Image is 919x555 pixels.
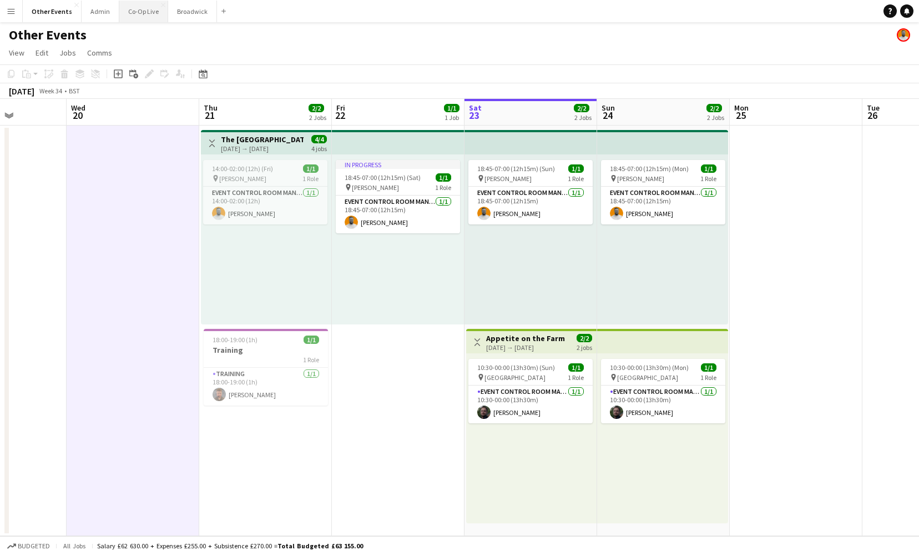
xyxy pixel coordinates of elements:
span: 2/2 [309,104,324,112]
div: 2 Jobs [574,113,592,122]
div: 2 jobs [577,342,592,352]
span: Week 34 [37,87,64,95]
span: Fri [336,103,345,113]
app-card-role: Event Control Room Manager1/118:45-07:00 (12h15m)[PERSON_NAME] [468,187,593,224]
span: 18:45-07:00 (12h15m) (Sun) [477,164,555,173]
span: 1 Role [568,174,584,183]
button: Admin [82,1,119,22]
a: Jobs [55,46,80,60]
div: [DATE] [9,86,34,97]
h3: The [GEOGRAPHIC_DATA] [221,134,304,144]
span: Comms [87,48,112,58]
span: 1/1 [436,173,451,182]
span: [GEOGRAPHIC_DATA] [484,373,546,382]
span: 25 [733,109,749,122]
span: 2/2 [706,104,722,112]
app-card-role: Event Control Room Manager1/110:30-00:00 (13h30m)[PERSON_NAME] [601,386,725,423]
span: Jobs [59,48,76,58]
app-card-role: Event Control Room Manager1/118:45-07:00 (12h15m)[PERSON_NAME] [601,187,725,224]
span: 4/4 [311,135,327,143]
h3: Training [204,345,328,355]
span: 1/1 [444,104,459,112]
button: Co-Op Live [119,1,168,22]
span: [PERSON_NAME] [352,183,399,192]
div: 2 Jobs [707,113,724,122]
span: 10:30-00:00 (13h30m) (Sun) [477,363,555,372]
span: 1 Role [303,356,319,364]
span: 1/1 [568,164,584,173]
span: 10:30-00:00 (13h30m) (Mon) [610,363,689,372]
div: 4 jobs [311,143,327,153]
button: Budgeted [6,540,52,552]
app-job-card: 18:45-07:00 (12h15m) (Mon)1/1 [PERSON_NAME]1 RoleEvent Control Room Manager1/118:45-07:00 (12h15m... [601,160,725,224]
a: Edit [31,46,53,60]
span: 22 [335,109,345,122]
app-job-card: In progress18:45-07:00 (12h15m) (Sat)1/1 [PERSON_NAME]1 RoleEvent Control Room Manager1/118:45-07... [336,160,460,233]
div: 1 Job [445,113,459,122]
div: 10:30-00:00 (13h30m) (Mon)1/1 [GEOGRAPHIC_DATA]1 RoleEvent Control Room Manager1/110:30-00:00 (13... [601,359,725,423]
span: 1 Role [568,373,584,382]
span: 1 Role [700,373,716,382]
app-job-card: 18:45-07:00 (12h15m) (Sun)1/1 [PERSON_NAME]1 RoleEvent Control Room Manager1/118:45-07:00 (12h15m... [468,160,593,224]
span: Edit [36,48,48,58]
div: [DATE] → [DATE] [486,343,565,352]
div: 2 Jobs [309,113,326,122]
app-job-card: 18:00-19:00 (1h)1/1Training1 RoleTraining1/118:00-19:00 (1h)[PERSON_NAME] [204,329,328,406]
span: [PERSON_NAME] [219,174,266,183]
span: 2/2 [574,104,589,112]
span: 26 [865,109,880,122]
div: Salary £62 630.00 + Expenses £255.00 + Subsistence £270.00 = [97,542,363,550]
span: Total Budgeted £63 155.00 [277,542,363,550]
span: [GEOGRAPHIC_DATA] [617,373,678,382]
span: 1/1 [568,363,584,372]
div: BST [69,87,80,95]
span: 1 Role [302,174,319,183]
span: 2/2 [577,334,592,342]
app-user-avatar: Ben Sidaway [897,28,910,42]
span: Sat [469,103,482,113]
div: In progress [336,160,460,169]
span: 1 Role [435,183,451,192]
span: Budgeted [18,542,50,550]
span: Wed [71,103,85,113]
span: 21 [202,109,218,122]
span: All jobs [61,542,88,550]
span: 1/1 [701,363,716,372]
a: Comms [83,46,117,60]
span: Thu [204,103,218,113]
span: Mon [734,103,749,113]
span: 18:45-07:00 (12h15m) (Mon) [610,164,689,173]
app-card-role: Training1/118:00-19:00 (1h)[PERSON_NAME] [204,368,328,406]
span: 18:45-07:00 (12h15m) (Sat) [345,173,421,182]
app-card-role: Event Control Room Manager1/110:30-00:00 (13h30m)[PERSON_NAME] [468,386,593,423]
span: 1/1 [303,164,319,173]
span: 1/1 [304,336,319,344]
span: 20 [69,109,85,122]
span: 14:00-02:00 (12h) (Fri) [212,164,273,173]
app-card-role: Event Control Room Manager1/118:45-07:00 (12h15m)[PERSON_NAME] [336,196,460,233]
span: View [9,48,24,58]
button: Other Events [23,1,82,22]
span: 23 [467,109,482,122]
div: [DATE] → [DATE] [221,144,304,153]
span: Sun [602,103,615,113]
span: 1 Role [700,174,716,183]
span: [PERSON_NAME] [617,174,664,183]
a: View [4,46,29,60]
span: [PERSON_NAME] [484,174,532,183]
app-card-role: Event Control Room Manager1/114:00-02:00 (12h)[PERSON_NAME] [203,187,327,224]
app-job-card: 10:30-00:00 (13h30m) (Sun)1/1 [GEOGRAPHIC_DATA]1 RoleEvent Control Room Manager1/110:30-00:00 (13... [468,359,593,423]
h1: Other Events [9,27,87,43]
h3: Appetite on the Farm [486,333,565,343]
app-job-card: 14:00-02:00 (12h) (Fri)1/1 [PERSON_NAME]1 RoleEvent Control Room Manager1/114:00-02:00 (12h)[PERS... [203,160,327,224]
span: Tue [867,103,880,113]
span: 18:00-19:00 (1h) [213,336,257,344]
button: Broadwick [168,1,217,22]
span: 1/1 [701,164,716,173]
